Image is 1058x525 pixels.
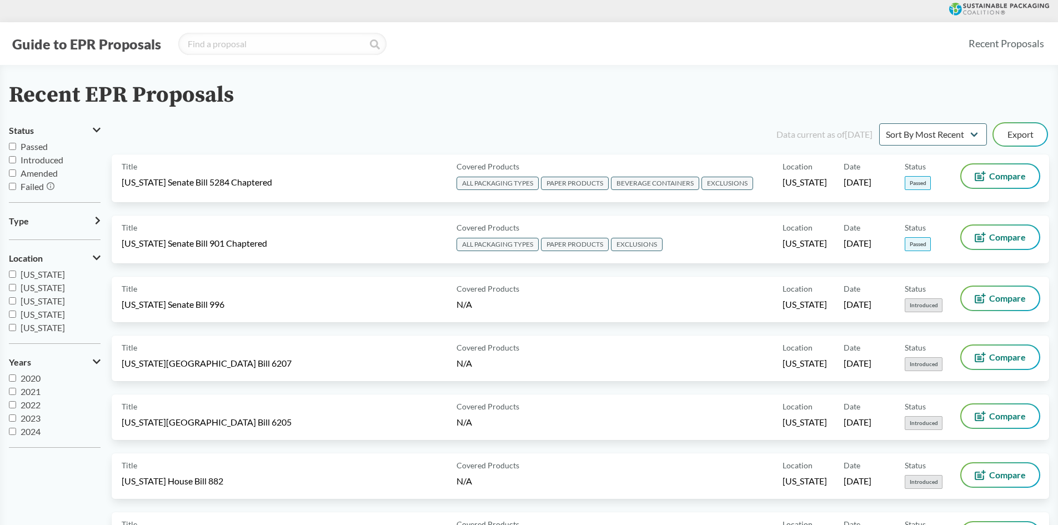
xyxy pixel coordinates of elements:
[9,401,16,408] input: 2022
[905,176,931,190] span: Passed
[21,373,41,383] span: 2020
[122,298,224,311] span: [US_STATE] Senate Bill 996
[21,181,44,192] span: Failed
[961,463,1039,487] button: Compare
[905,416,942,430] span: Introduced
[9,216,29,226] span: Type
[9,126,34,136] span: Status
[21,309,65,319] span: [US_STATE]
[122,176,272,188] span: [US_STATE] Senate Bill 5284 Chaptered
[21,269,65,279] span: [US_STATE]
[783,298,827,311] span: [US_STATE]
[541,177,609,190] span: PAPER PRODUCTS
[9,271,16,278] input: [US_STATE]
[178,33,387,55] input: Find a proposal
[9,388,16,395] input: 2021
[9,357,31,367] span: Years
[783,401,813,412] span: Location
[905,401,926,412] span: Status
[457,459,519,471] span: Covered Products
[9,249,101,268] button: Location
[905,283,926,294] span: Status
[905,222,926,233] span: Status
[457,177,539,190] span: ALL PACKAGING TYPES
[905,357,942,371] span: Introduced
[541,238,609,251] span: PAPER PRODUCTS
[457,476,472,486] span: N/A
[844,459,860,471] span: Date
[9,143,16,150] input: Passed
[961,404,1039,428] button: Compare
[21,413,41,423] span: 2023
[844,298,871,311] span: [DATE]
[122,357,292,369] span: [US_STATE][GEOGRAPHIC_DATA] Bill 6207
[905,161,926,172] span: Status
[9,212,101,231] button: Type
[905,237,931,251] span: Passed
[844,222,860,233] span: Date
[9,121,101,140] button: Status
[844,357,871,369] span: [DATE]
[9,374,16,382] input: 2020
[122,283,137,294] span: Title
[21,386,41,397] span: 2021
[844,475,871,487] span: [DATE]
[21,296,65,306] span: [US_STATE]
[122,475,223,487] span: [US_STATE] House Bill 882
[783,237,827,249] span: [US_STATE]
[961,287,1039,310] button: Compare
[9,35,164,53] button: Guide to EPR Proposals
[457,238,539,251] span: ALL PACKAGING TYPES
[457,417,472,427] span: N/A
[989,172,1026,181] span: Compare
[21,168,58,178] span: Amended
[989,233,1026,242] span: Compare
[9,83,234,108] h2: Recent EPR Proposals
[783,176,827,188] span: [US_STATE]
[611,177,699,190] span: BEVERAGE CONTAINERS
[961,164,1039,188] button: Compare
[905,459,926,471] span: Status
[122,459,137,471] span: Title
[122,416,292,428] span: [US_STATE][GEOGRAPHIC_DATA] Bill 6205
[9,297,16,304] input: [US_STATE]
[122,401,137,412] span: Title
[783,161,813,172] span: Location
[989,353,1026,362] span: Compare
[905,298,942,312] span: Introduced
[844,176,871,188] span: [DATE]
[776,128,873,141] div: Data current as of [DATE]
[9,353,101,372] button: Years
[457,342,519,353] span: Covered Products
[701,177,753,190] span: EXCLUSIONS
[844,237,871,249] span: [DATE]
[9,183,16,190] input: Failed
[783,416,827,428] span: [US_STATE]
[9,156,16,163] input: Introduced
[21,322,65,333] span: [US_STATE]
[9,324,16,331] input: [US_STATE]
[783,342,813,353] span: Location
[783,357,827,369] span: [US_STATE]
[457,161,519,172] span: Covered Products
[961,346,1039,369] button: Compare
[844,161,860,172] span: Date
[21,141,48,152] span: Passed
[21,399,41,410] span: 2022
[21,154,63,165] span: Introduced
[457,283,519,294] span: Covered Products
[961,226,1039,249] button: Compare
[783,222,813,233] span: Location
[989,471,1026,479] span: Compare
[122,237,267,249] span: [US_STATE] Senate Bill 901 Chaptered
[9,284,16,291] input: [US_STATE]
[9,169,16,177] input: Amended
[611,238,663,251] span: EXCLUSIONS
[844,283,860,294] span: Date
[9,428,16,435] input: 2024
[783,475,827,487] span: [US_STATE]
[989,294,1026,303] span: Compare
[844,416,871,428] span: [DATE]
[122,342,137,353] span: Title
[457,358,472,368] span: N/A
